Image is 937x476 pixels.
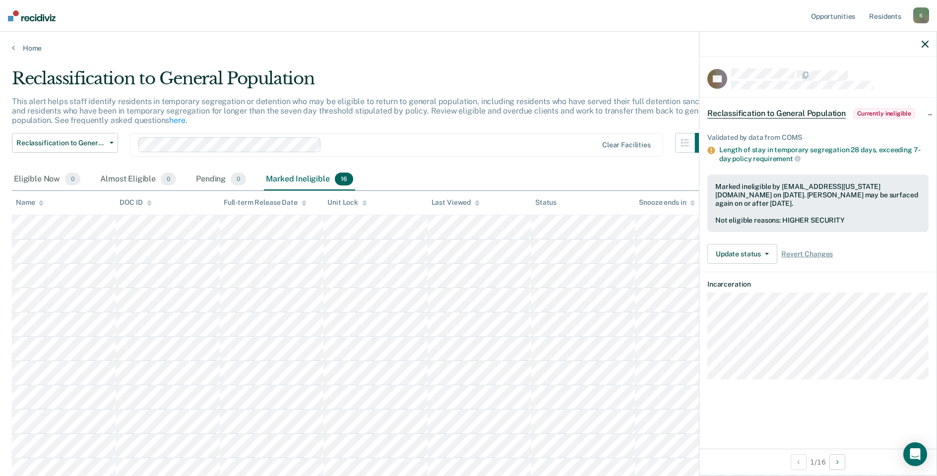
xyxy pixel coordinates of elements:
div: 1 / 16 [699,449,937,475]
div: Unit Lock [327,198,367,207]
button: Previous Opportunity [791,454,807,470]
span: Reclassification to General Population [707,109,846,119]
span: 0 [65,173,80,185]
div: Full-term Release Date [224,198,307,207]
img: Recidiviz [8,10,56,21]
div: Open Intercom Messenger [903,442,927,466]
div: Almost Eligible [98,169,178,190]
div: Not eligible reasons: HIGHER SECURITY [715,216,921,225]
a: Home [12,44,925,53]
div: Marked ineligible by [EMAIL_ADDRESS][US_STATE][DOMAIN_NAME] on [DATE]. [PERSON_NAME] may be surfa... [715,182,921,207]
dt: Incarceration [707,280,929,289]
button: Update status [707,244,777,264]
p: This alert helps staff identify residents in temporary segregation or detention who may be eligib... [12,97,713,125]
button: Next Opportunity [829,454,845,470]
a: here [169,116,185,125]
div: Length of stay in temporary segregation 28 days, exceeding 7-day policy requirement [719,146,929,163]
div: Status [535,198,557,207]
div: Reclassification to General PopulationCurrently ineligible [699,98,937,129]
span: Revert Changes [781,250,833,258]
span: 0 [161,173,176,185]
div: Validated by data from COMS [707,133,929,142]
div: Clear facilities [602,141,651,149]
span: Reclassification to General Population [16,139,106,147]
span: Currently ineligible [854,109,915,119]
span: 16 [335,173,353,185]
div: S [913,7,929,23]
div: Marked Ineligible [264,169,355,190]
div: Eligible Now [12,169,82,190]
div: Name [16,198,44,207]
span: 0 [231,173,246,185]
div: Snooze ends in [639,198,695,207]
div: Reclassification to General Population [12,68,715,97]
div: Pending [194,169,248,190]
div: DOC ID [120,198,151,207]
div: Last Viewed [432,198,480,207]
